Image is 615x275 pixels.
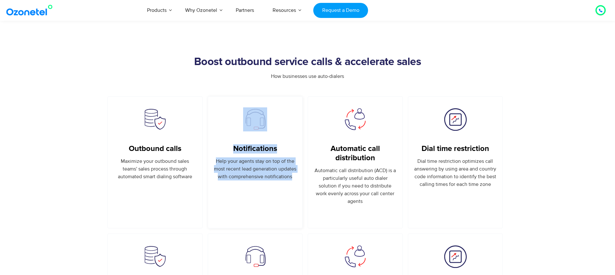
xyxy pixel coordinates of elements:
[214,157,297,180] p: Help your agents stay on top of the most recent lead generation updates with comprehensive notifi...
[414,157,497,188] p: Dial time restriction optimizes call answering by using area and country code information to iden...
[422,144,489,154] a: Dial time restriction
[443,245,467,269] img: prevent escalation
[107,56,508,69] h2: Boost outbound service calls & accelerate sales
[233,144,277,154] a: Notifications
[129,144,181,154] a: Outbound calls
[314,167,397,205] p: Automatic call distribution (ACD) is a particularly useful auto dialer solution if you need to di...
[141,107,168,131] img: Outbound calls
[314,144,397,163] a: Automatic call distribution
[114,157,196,180] p: Maximize your outbound sales teams' sales process through automated smart dialing software
[443,107,467,131] img: prevent escalation
[243,245,267,269] img: customer support
[271,73,344,79] span: How businesses use auto-dialers
[141,245,168,269] img: Outbound calls
[243,107,267,131] img: customer support
[313,3,368,18] a: Request a Demo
